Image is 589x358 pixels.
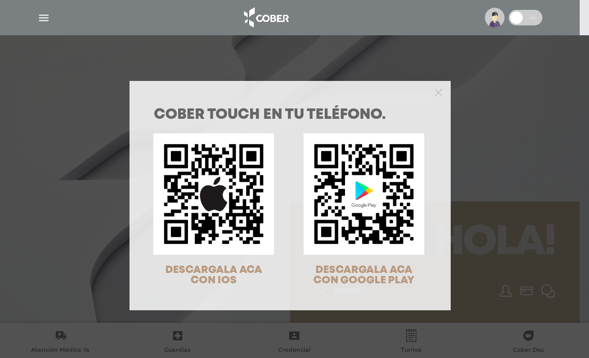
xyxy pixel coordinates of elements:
[153,133,274,254] img: qr-code
[165,265,262,285] span: DESCARGALA ACA CON IOS
[304,133,424,254] img: qr-code
[435,87,442,97] button: Close
[154,108,426,122] h1: COBER TOUCH en tu teléfono.
[313,265,414,285] span: DESCARGALA ACA CON GOOGLE PLAY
